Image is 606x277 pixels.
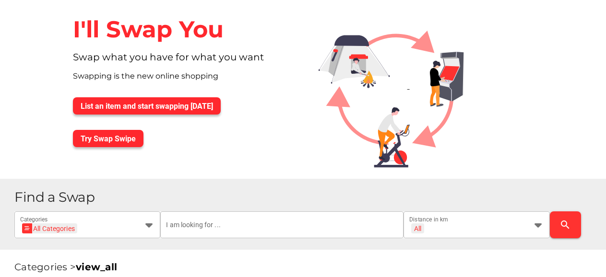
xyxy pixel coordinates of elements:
i: search [559,219,571,231]
div: All [414,224,421,233]
h1: Find a Swap [14,190,598,204]
div: I'll Swap You [65,8,303,51]
button: Try Swap Swipe [73,130,143,147]
span: List an item and start swapping [DATE] [81,102,213,111]
input: I am looking for ... [166,211,398,238]
button: List an item and start swapping [DATE] [73,97,221,115]
a: view_all [76,261,117,273]
div: Swapping is the new online shopping [65,70,303,90]
div: All Categories [25,223,75,233]
span: Categories > [14,261,117,273]
div: Swap what you have for what you want [65,51,303,70]
span: Try Swap Swipe [81,134,136,143]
